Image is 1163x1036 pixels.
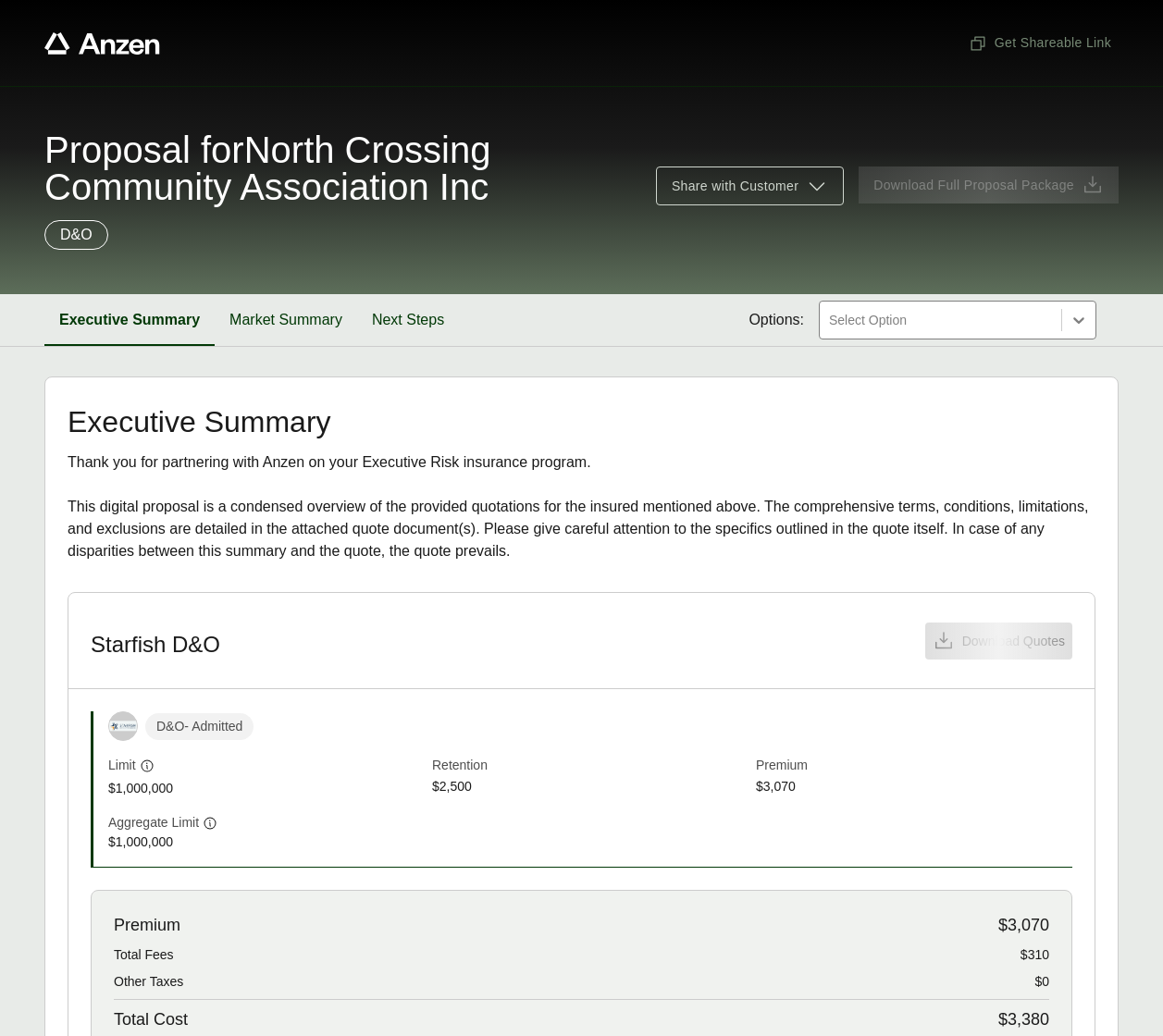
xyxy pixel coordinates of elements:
[656,166,844,205] button: Share with Customer
[44,32,160,55] a: Anzen website
[108,813,199,832] span: Aggregate Limit
[109,721,137,731] img: Starfish Specialty Insurance
[108,832,425,852] span: $1,000,000
[969,33,1111,53] span: Get Shareable Link
[68,451,1095,562] div: Thank you for partnering with Anzen on your Executive Risk insurance program. This digital propos...
[961,26,1119,60] button: Get Shareable Link
[108,756,136,775] span: Limit
[749,309,804,331] span: Options:
[998,1007,1049,1032] span: $3,380
[357,294,459,346] button: Next Steps
[114,913,180,938] span: Premium
[1021,945,1049,965] span: $310
[68,407,1095,437] h2: Executive Summary
[44,131,634,205] span: Proposal for North Crossing Community Association Inc
[91,631,220,659] h3: Starfish D&O
[108,779,425,798] span: $1,000,000
[60,224,93,246] p: D&O
[145,713,254,740] span: D&O - Admitted
[432,756,749,777] span: Retention
[215,294,357,346] button: Market Summary
[998,913,1049,938] span: $3,070
[44,294,215,346] button: Executive Summary
[1034,972,1049,992] span: $0
[114,945,174,965] span: Total Fees
[873,176,1074,195] span: Download Full Proposal Package
[114,972,183,992] span: Other Taxes
[432,777,749,798] span: $2,500
[114,1007,188,1032] span: Total Cost
[672,177,798,196] span: Share with Customer
[756,756,1072,777] span: Premium
[756,777,1072,798] span: $3,070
